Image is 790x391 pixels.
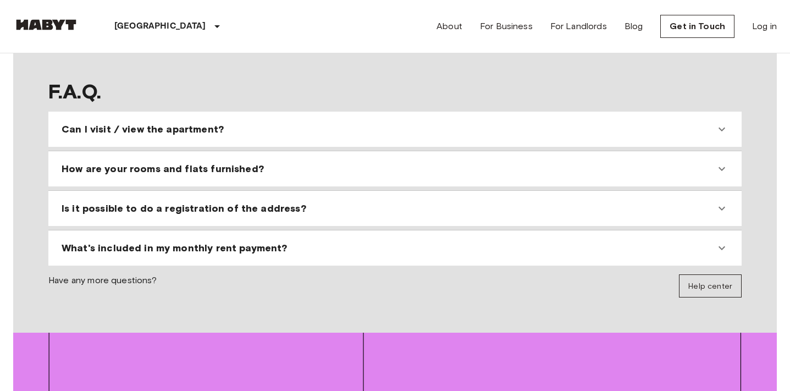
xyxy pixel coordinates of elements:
[625,20,643,33] a: Blog
[114,20,206,33] p: [GEOGRAPHIC_DATA]
[13,19,79,30] img: Habyt
[62,241,287,255] span: What's included in my monthly rent payment?
[53,235,737,261] div: What's included in my monthly rent payment?
[437,20,462,33] a: About
[53,116,737,142] div: Can I visit / view the apartment?
[688,282,732,291] span: Help center
[752,20,777,33] a: Log in
[480,20,533,33] a: For Business
[660,15,734,38] a: Get in Touch
[62,123,224,136] span: Can I visit / view the apartment?
[62,202,306,215] span: Is it possible to do a registration of the address?
[550,20,607,33] a: For Landlords
[62,162,264,175] span: How are your rooms and flats furnished?
[48,80,742,103] span: F.A.Q.
[53,195,737,222] div: Is it possible to do a registration of the address?
[53,156,737,182] div: How are your rooms and flats furnished?
[679,274,742,298] a: Help center
[48,274,157,298] span: Have any more questions?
